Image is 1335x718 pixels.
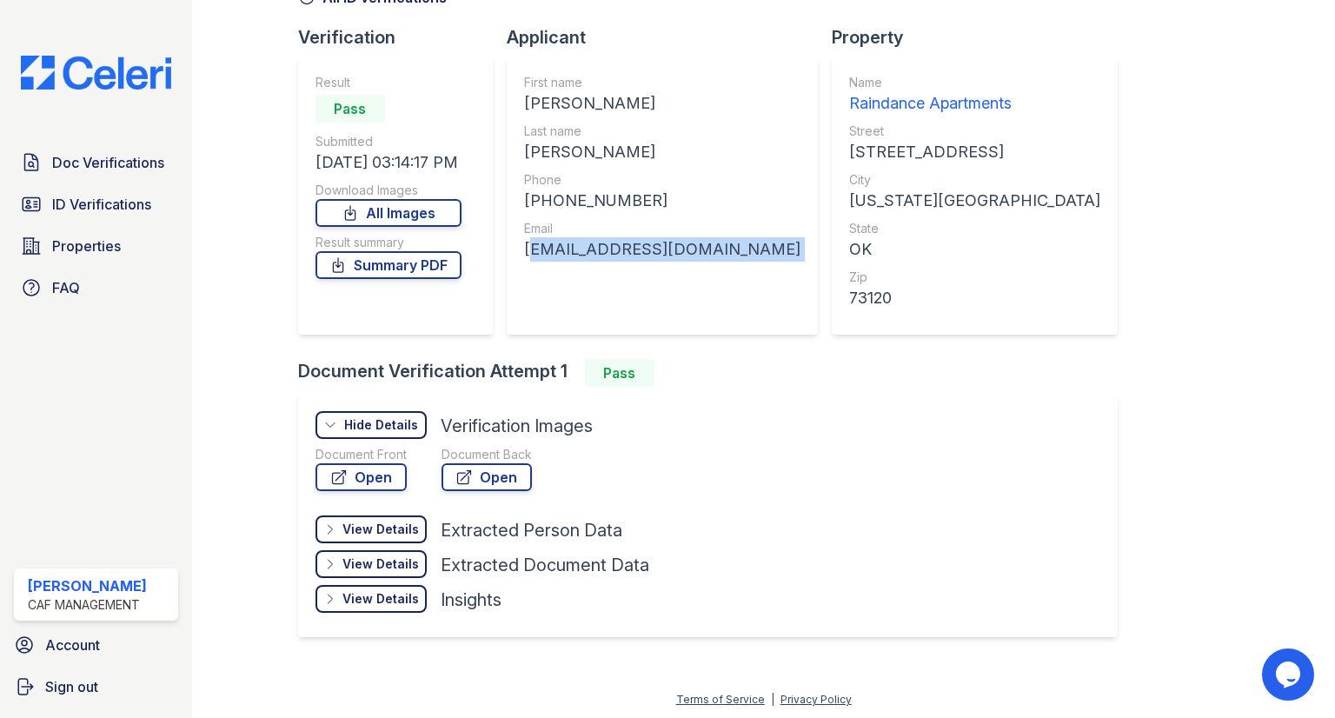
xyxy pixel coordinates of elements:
[849,91,1100,116] div: Raindance Apartments
[442,463,532,491] a: Open
[441,588,501,612] div: Insights
[849,74,1100,116] a: Name Raindance Apartments
[52,236,121,256] span: Properties
[524,74,800,91] div: First name
[315,133,462,150] div: Submitted
[524,220,800,237] div: Email
[315,199,462,227] a: All Images
[832,25,1132,50] div: Property
[315,251,462,279] a: Summary PDF
[28,575,147,596] div: [PERSON_NAME]
[28,596,147,614] div: CAF Management
[14,145,178,180] a: Doc Verifications
[315,150,462,175] div: [DATE] 03:14:17 PM
[315,463,407,491] a: Open
[585,359,654,387] div: Pass
[524,123,800,140] div: Last name
[342,555,419,573] div: View Details
[315,95,385,123] div: Pass
[298,25,507,50] div: Verification
[14,270,178,305] a: FAQ
[524,91,800,116] div: [PERSON_NAME]
[342,521,419,538] div: View Details
[780,693,852,706] a: Privacy Policy
[849,140,1100,164] div: [STREET_ADDRESS]
[507,25,832,50] div: Applicant
[45,635,100,655] span: Account
[1262,648,1318,701] iframe: chat widget
[849,171,1100,189] div: City
[298,359,1132,387] div: Document Verification Attempt 1
[7,628,185,662] a: Account
[52,152,164,173] span: Doc Verifications
[52,194,151,215] span: ID Verifications
[849,269,1100,286] div: Zip
[315,182,462,199] div: Download Images
[849,189,1100,213] div: [US_STATE][GEOGRAPHIC_DATA]
[342,590,419,608] div: View Details
[441,414,593,438] div: Verification Images
[771,693,774,706] div: |
[849,237,1100,262] div: OK
[7,669,185,704] a: Sign out
[849,123,1100,140] div: Street
[344,416,418,434] div: Hide Details
[524,237,800,262] div: [EMAIL_ADDRESS][DOMAIN_NAME]
[315,234,462,251] div: Result summary
[7,56,185,90] img: CE_Logo_Blue-a8612792a0a2168367f1c8372b55b34899dd931a85d93a1a3d3e32e68fde9ad4.png
[849,286,1100,310] div: 73120
[442,446,532,463] div: Document Back
[315,446,407,463] div: Document Front
[849,74,1100,91] div: Name
[441,518,622,542] div: Extracted Person Data
[849,220,1100,237] div: State
[315,74,462,91] div: Result
[45,676,98,697] span: Sign out
[676,693,765,706] a: Terms of Service
[524,171,800,189] div: Phone
[524,140,800,164] div: [PERSON_NAME]
[524,189,800,213] div: [PHONE_NUMBER]
[52,277,80,298] span: FAQ
[14,187,178,222] a: ID Verifications
[14,229,178,263] a: Properties
[441,553,649,577] div: Extracted Document Data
